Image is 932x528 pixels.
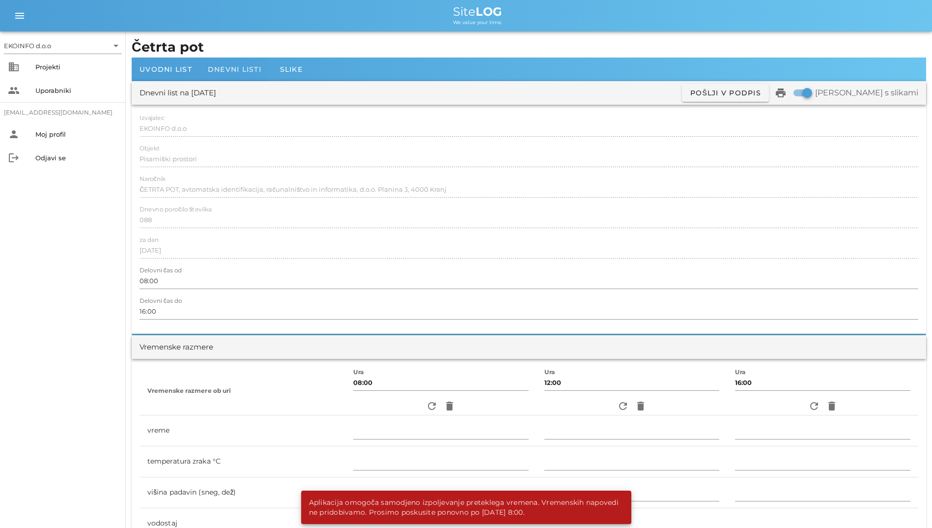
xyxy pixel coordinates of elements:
[35,130,118,138] div: Moj profil
[883,481,932,528] div: Pripomoček za klepet
[140,115,164,122] label: Izvajalec
[140,176,166,183] label: Naročnik
[14,10,26,22] i: menu
[826,400,838,412] i: delete
[808,400,820,412] i: refresh
[682,84,769,102] button: Pošlji v podpis
[140,342,213,353] div: Vremenske razmere
[110,40,122,52] i: arrow_drop_down
[617,400,629,412] i: refresh
[815,88,918,98] label: [PERSON_NAME] s slikami
[544,369,555,376] label: Ura
[8,152,20,164] i: logout
[8,128,20,140] i: person
[4,41,51,50] div: EKOINFO d.o.o
[140,367,345,415] th: Vremenske razmere ob uri
[132,37,926,58] h1: Četrta pot
[280,65,303,74] span: Slike
[35,63,118,71] div: Projekti
[353,369,364,376] label: Ura
[883,481,932,528] iframe: Chat Widget
[140,88,216,99] div: Dnevni list na [DATE]
[453,4,502,19] span: Site
[301,491,627,524] div: Aplikacija omogoča samodjeno izpoljevanje preteklega vremena. Vremenskih napovedi ne pridobivamo....
[140,145,160,152] label: Objekt
[8,85,20,96] i: people
[208,65,261,74] span: Dnevni listi
[140,206,212,213] label: Dnevno poročilo številka
[444,400,455,412] i: delete
[35,154,118,162] div: Odjavi se
[35,87,118,94] div: Uporabniki
[635,400,647,412] i: delete
[140,236,159,244] label: za dan
[8,61,20,73] i: business
[735,369,746,376] label: Ura
[140,477,345,508] td: višina padavin (sneg, dež)
[775,87,787,99] i: print
[140,446,345,477] td: temperatura zraka °C
[453,19,502,26] span: We value your time.
[140,297,182,305] label: Delovni čas do
[140,267,182,274] label: Delovni čas od
[4,38,122,54] div: EKOINFO d.o.o
[690,88,761,97] span: Pošlji v podpis
[426,400,438,412] i: refresh
[476,4,502,19] b: LOG
[140,415,345,446] td: vreme
[140,65,192,74] span: Uvodni list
